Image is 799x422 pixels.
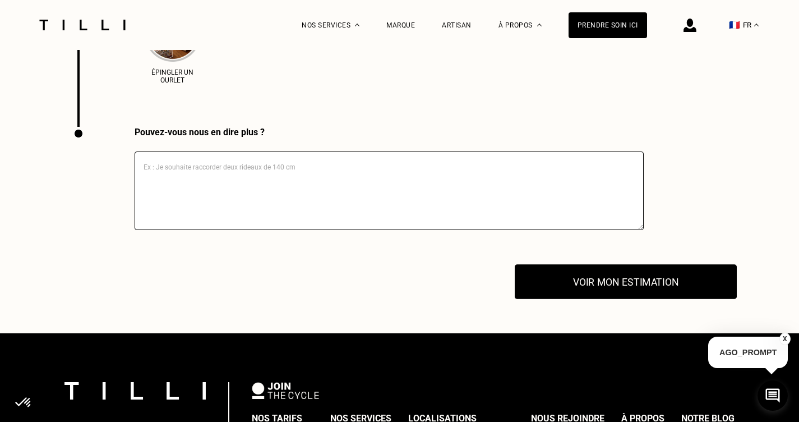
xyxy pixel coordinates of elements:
div: Pouvez-vous nous en dire plus ? [135,127,644,137]
a: Prendre soin ici [569,12,647,38]
img: Menu déroulant [355,24,359,26]
a: Artisan [442,21,472,29]
p: AGO_PROMPT [708,337,788,368]
a: Marque [386,21,415,29]
img: Menu déroulant à propos [537,24,542,26]
img: icône connexion [683,19,696,32]
button: Voir mon estimation [515,264,737,299]
img: Logo du service de couturière Tilli [35,20,130,30]
img: logo Join The Cycle [252,382,319,399]
img: logo Tilli [64,382,206,400]
span: 🇫🇷 [729,20,740,30]
img: menu déroulant [754,24,759,26]
button: X [779,333,791,345]
p: Épingler un ourlet [148,68,197,84]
